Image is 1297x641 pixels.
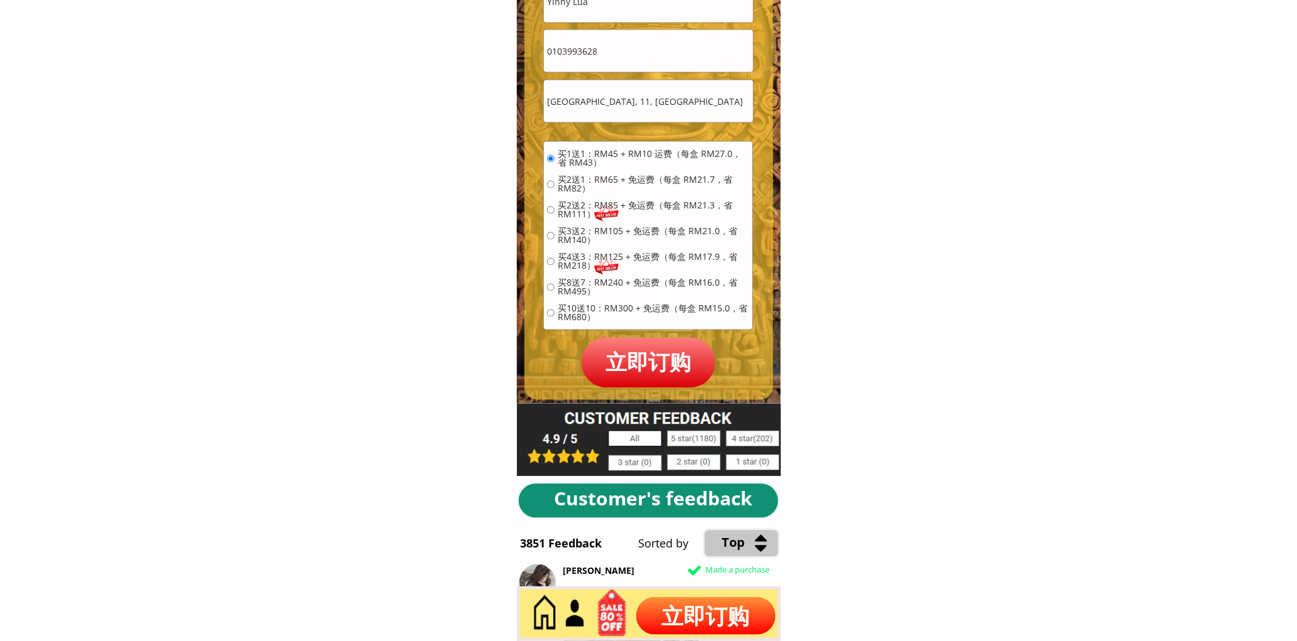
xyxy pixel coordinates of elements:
input: 电话 [544,30,752,72]
span: 买4送3：RM125 + 免运费（每盒 RM17.9，省 RM218） [558,253,749,271]
div: Made a purchase [706,564,840,577]
input: 地址 [544,80,752,122]
div: [PERSON_NAME] [563,564,857,578]
div: Sorted by [639,535,933,553]
span: 买8送7：RM240 + 免运费（每盒 RM16.0，省 RM495） [558,279,749,296]
div: Top [722,533,835,553]
span: 买10送10：RM300 + 免运费（每盒 RM15.0，省 RM680） [558,304,749,322]
p: 立即订购 [582,338,716,387]
div: Customer's feedback [554,484,762,514]
p: 立即订购 [636,597,776,635]
span: 买2送2：RM85 + 免运费（每盒 RM21.3，省 RM111） [558,202,749,219]
span: 买3送2：RM105 + 免运费（每盒 RM21.0，省 RM140） [558,227,749,245]
span: 买1送1：RM45 + RM10 运费（每盒 RM27.0，省 RM43） [558,150,749,168]
span: 买2送1：RM65 + 免运费（每盒 RM21.7，省 RM82） [558,176,749,193]
div: 3851 Feedback [521,535,620,553]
